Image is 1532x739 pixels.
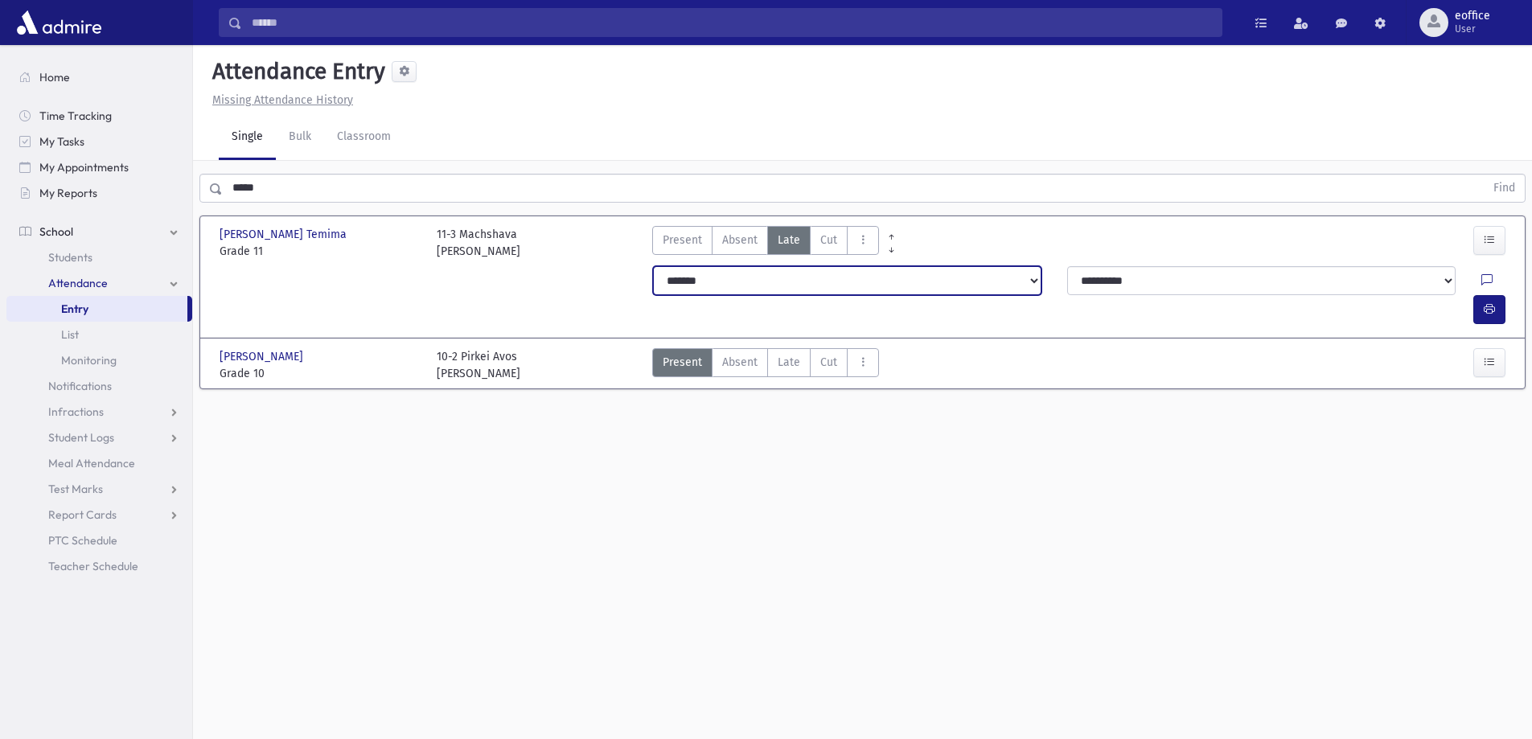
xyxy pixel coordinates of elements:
span: Late [778,232,800,248]
span: Home [39,70,70,84]
a: Notifications [6,373,192,399]
span: Cut [820,232,837,248]
span: Test Marks [48,482,103,496]
a: My Reports [6,180,192,206]
a: Home [6,64,192,90]
a: Entry [6,296,187,322]
span: [PERSON_NAME] Temima [220,226,350,243]
a: Missing Attendance History [206,93,353,107]
span: Notifications [48,379,112,393]
a: Time Tracking [6,103,192,129]
span: Students [48,250,92,265]
span: Time Tracking [39,109,112,123]
a: My Appointments [6,154,192,180]
div: 11-3 Machshava [PERSON_NAME] [437,226,520,260]
span: Entry [61,302,88,316]
img: AdmirePro [13,6,105,39]
a: Single [219,115,276,160]
a: Bulk [276,115,324,160]
a: My Tasks [6,129,192,154]
span: User [1455,23,1490,35]
span: My Tasks [39,134,84,149]
a: Report Cards [6,502,192,528]
span: Cut [820,354,837,371]
span: Grade 11 [220,243,421,260]
h5: Attendance Entry [206,58,385,85]
div: 10-2 Pirkei Avos [PERSON_NAME] [437,348,520,382]
div: AttTypes [652,226,879,260]
span: Report Cards [48,507,117,522]
span: Absent [722,354,758,371]
button: Find [1484,174,1525,202]
span: eoffice [1455,10,1490,23]
span: My Appointments [39,160,129,174]
a: Monitoring [6,347,192,373]
a: Infractions [6,399,192,425]
span: My Reports [39,186,97,200]
a: Attendance [6,270,192,296]
div: AttTypes [652,348,879,382]
span: School [39,224,73,239]
a: List [6,322,192,347]
span: Attendance [48,276,108,290]
a: Student Logs [6,425,192,450]
span: List [61,327,79,342]
span: Absent [722,232,758,248]
span: Meal Attendance [48,456,135,470]
span: Present [663,354,702,371]
u: Missing Attendance History [212,93,353,107]
span: [PERSON_NAME] [220,348,306,365]
a: Test Marks [6,476,192,502]
span: Late [778,354,800,371]
a: Classroom [324,115,404,160]
span: PTC Schedule [48,533,117,548]
a: PTC Schedule [6,528,192,553]
span: Present [663,232,702,248]
a: School [6,219,192,244]
input: Search [242,8,1222,37]
a: Meal Attendance [6,450,192,476]
span: Monitoring [61,353,117,367]
span: Grade 10 [220,365,421,382]
a: Teacher Schedule [6,553,192,579]
span: Infractions [48,404,104,419]
span: Teacher Schedule [48,559,138,573]
a: Students [6,244,192,270]
span: Student Logs [48,430,114,445]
